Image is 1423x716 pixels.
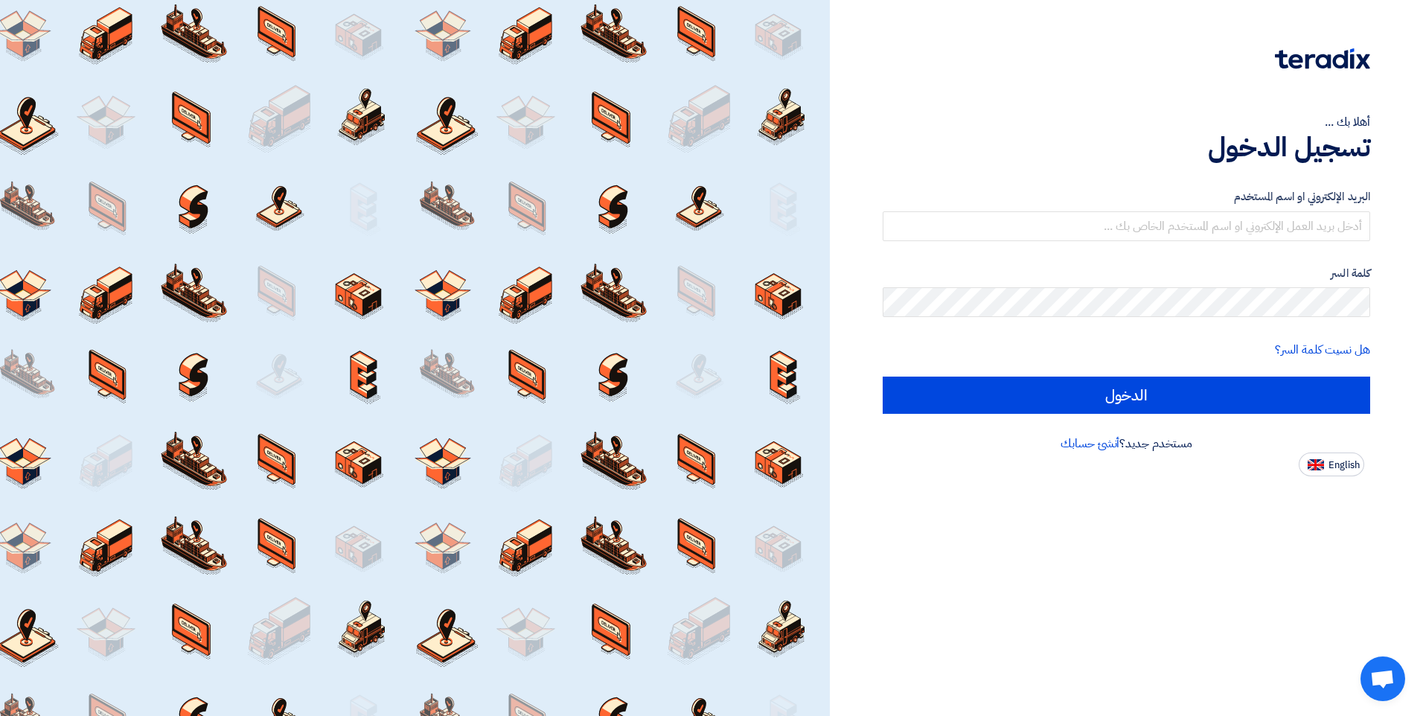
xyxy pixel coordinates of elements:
[883,113,1370,131] div: أهلا بك ...
[1275,48,1370,69] img: Teradix logo
[883,188,1370,205] label: البريد الإلكتروني او اسم المستخدم
[883,265,1370,282] label: كلمة السر
[1360,656,1405,701] a: Open chat
[1275,341,1370,359] a: هل نسيت كلمة السر؟
[883,131,1370,164] h1: تسجيل الدخول
[883,435,1370,453] div: مستخدم جديد؟
[1328,460,1360,470] span: English
[1299,453,1364,476] button: English
[883,377,1370,414] input: الدخول
[883,211,1370,241] input: أدخل بريد العمل الإلكتروني او اسم المستخدم الخاص بك ...
[1061,435,1119,453] a: أنشئ حسابك
[1308,459,1324,470] img: en-US.png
